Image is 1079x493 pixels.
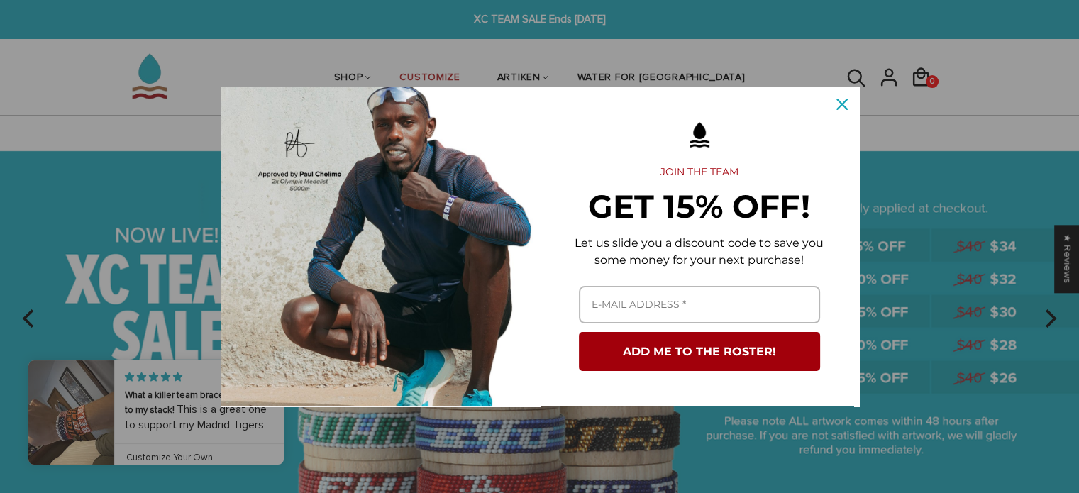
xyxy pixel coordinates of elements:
[579,332,820,371] button: ADD ME TO THE ROSTER!
[563,166,836,179] h2: JOIN THE TEAM
[825,87,859,121] button: Close
[588,187,810,226] strong: GET 15% OFF!
[836,99,848,110] svg: close icon
[563,235,836,269] p: Let us slide you a discount code to save you some money for your next purchase!
[579,286,820,323] input: Email field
